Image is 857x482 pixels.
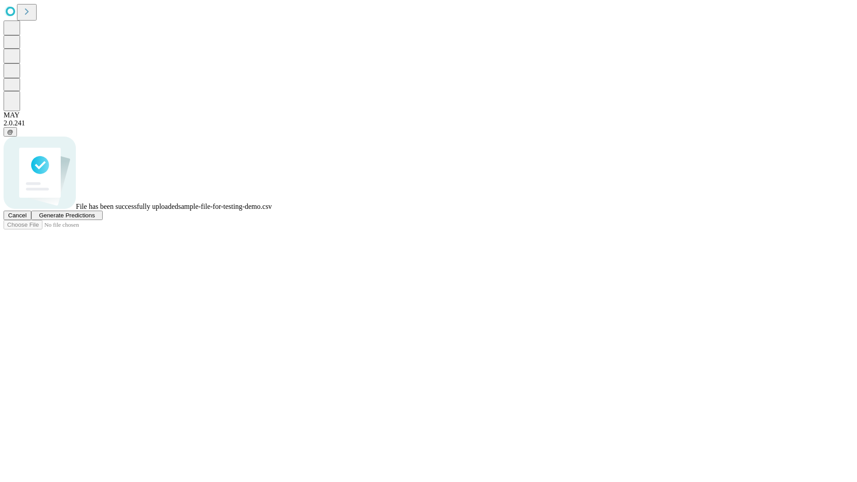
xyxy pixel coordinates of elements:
div: MAY [4,111,853,119]
button: Cancel [4,211,31,220]
button: @ [4,127,17,137]
button: Generate Predictions [31,211,103,220]
span: Cancel [8,212,27,219]
span: File has been successfully uploaded [76,203,178,210]
span: sample-file-for-testing-demo.csv [178,203,272,210]
span: Generate Predictions [39,212,95,219]
div: 2.0.241 [4,119,853,127]
span: @ [7,129,13,135]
